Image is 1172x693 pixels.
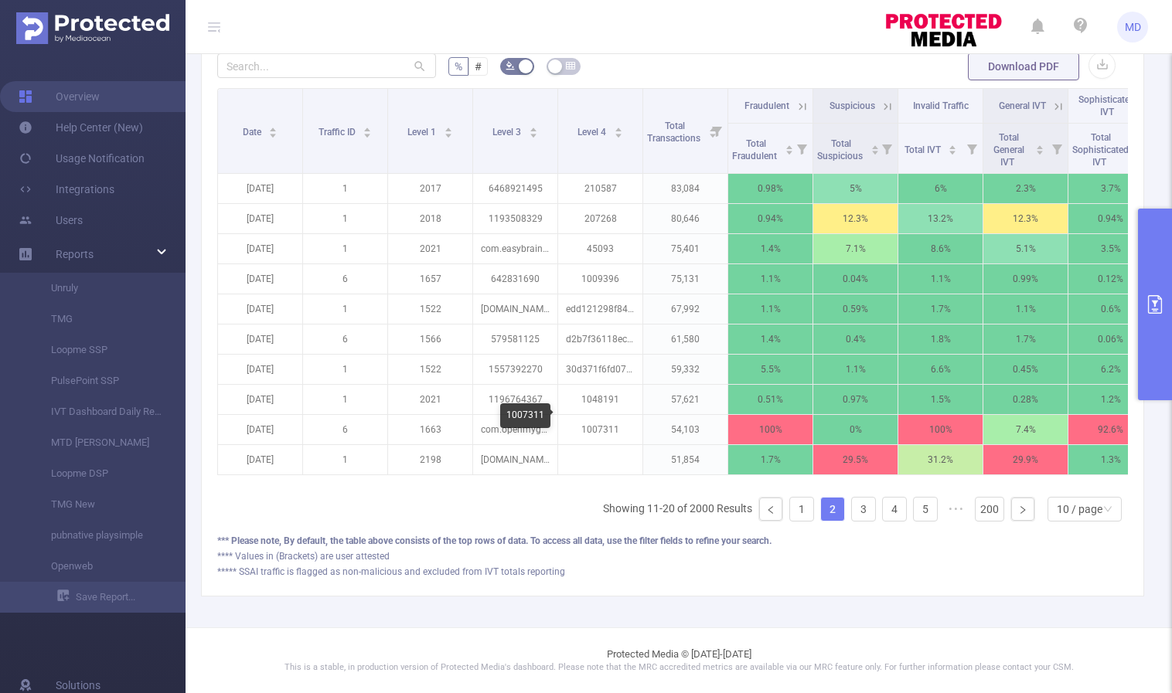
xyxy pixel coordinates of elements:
[303,385,387,414] p: 1
[217,565,1128,579] div: ***** SSAI traffic is flagged as non-malicious and excluded from IVT totals reporting
[728,355,813,384] p: 5.5%
[303,264,387,294] p: 6
[218,264,302,294] p: [DATE]
[19,205,83,236] a: Users
[217,549,1128,563] div: **** Values in (Brackets) are user attested
[898,294,983,324] p: 1.7%
[993,132,1024,168] span: Total General IVT
[303,355,387,384] p: 1
[31,427,167,458] a: MTD [PERSON_NAME]
[473,324,557,354] p: 579581125
[31,551,167,582] a: Openweb
[851,497,876,521] li: 3
[643,174,727,203] p: 83,084
[388,445,472,474] p: 2198
[558,324,642,354] p: d2b7f36118ec420aa84e737d04fd6c89
[218,294,302,324] p: [DATE]
[217,534,1128,548] div: *** Please note, By default, the table above consists of the top rows of data. To access all data...
[883,498,906,521] a: 4
[444,125,452,130] i: icon: caret-up
[1068,355,1153,384] p: 6.2%
[1068,385,1153,414] p: 1.2%
[643,234,727,263] p: 75,401
[473,355,557,384] p: 1557392270
[566,61,575,70] i: icon: table
[643,385,727,414] p: 57,621
[16,12,169,44] img: Protected Media
[706,89,727,173] i: Filter menu
[303,234,387,263] p: 1
[1068,324,1153,354] p: 0.06%
[732,138,779,161] span: Total Fraudulent
[444,125,453,134] div: Sort
[388,355,472,384] p: 1522
[817,138,865,161] span: Total Suspicious
[728,385,813,414] p: 0.51%
[813,385,898,414] p: 0.97%
[728,415,813,444] p: 100%
[913,497,938,521] li: 5
[363,125,372,130] i: icon: caret-up
[852,498,875,521] a: 3
[785,148,793,153] i: icon: caret-down
[558,355,642,384] p: 30d371f6fd07483183d75d4474c2508f
[303,324,387,354] p: 6
[1068,445,1153,474] p: 1.3%
[558,264,642,294] p: 1009396
[813,294,898,324] p: 0.59%
[388,264,472,294] p: 1657
[813,324,898,354] p: 0.4%
[31,365,167,396] a: PulsePoint SSP
[444,131,452,136] i: icon: caret-down
[643,445,727,474] p: 51,854
[821,498,844,521] a: 2
[388,385,472,414] p: 2021
[870,148,879,153] i: icon: caret-down
[473,445,557,474] p: [DOMAIN_NAME]
[944,497,969,521] span: •••
[31,396,167,427] a: IVT Dashboard Daily Report
[870,143,879,148] i: icon: caret-up
[643,204,727,233] p: 80,646
[614,131,622,136] i: icon: caret-down
[529,125,538,134] div: Sort
[218,415,302,444] p: [DATE]
[643,294,727,324] p: 67,992
[1078,94,1135,117] span: Sophisticated IVT
[224,661,1133,674] p: This is a stable, in production version of Protected Media's dashboard. Please note that the MRC ...
[1018,505,1027,515] i: icon: right
[218,324,302,354] p: [DATE]
[813,174,898,203] p: 5%
[785,143,794,152] div: Sort
[949,148,957,153] i: icon: caret-down
[1072,132,1129,168] span: Total Sophisticated IVT
[913,100,969,111] span: Invalid Traffic
[218,445,302,474] p: [DATE]
[968,53,1079,80] button: Download PDF
[813,445,898,474] p: 29.5%
[269,131,278,136] i: icon: caret-down
[1036,143,1044,148] i: icon: caret-up
[558,234,642,263] p: 45093
[31,335,167,365] a: Loopme SSP
[766,505,775,515] i: icon: left
[529,125,537,130] i: icon: caret-up
[303,174,387,203] p: 1
[19,81,100,112] a: Overview
[1068,234,1153,263] p: 3.5%
[19,174,114,205] a: Integrations
[217,53,436,78] input: Search...
[473,174,557,203] p: 6468921495
[983,204,1068,233] p: 12.3%
[882,497,907,521] li: 4
[999,100,1046,111] span: General IVT
[388,204,472,233] p: 2018
[506,61,515,70] i: icon: bg-colors
[983,415,1068,444] p: 7.4%
[218,385,302,414] p: [DATE]
[319,127,358,138] span: Traffic ID
[455,60,462,73] span: %
[303,415,387,444] p: 6
[1010,497,1035,521] li: Next Page
[473,264,557,294] p: 642831690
